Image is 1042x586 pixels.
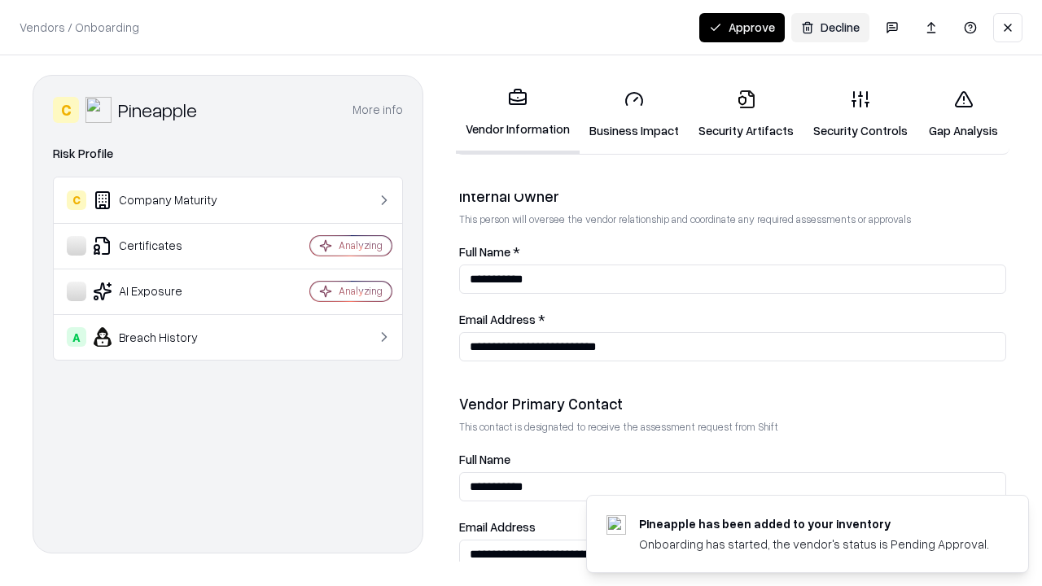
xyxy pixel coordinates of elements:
[118,97,197,123] div: Pineapple
[459,420,1006,434] p: This contact is designated to receive the assessment request from Shift
[459,453,1006,466] label: Full Name
[53,97,79,123] div: C
[459,521,1006,533] label: Email Address
[352,95,403,125] button: More info
[456,75,580,154] a: Vendor Information
[85,97,112,123] img: Pineapple
[459,313,1006,326] label: Email Address *
[459,246,1006,258] label: Full Name *
[791,13,869,42] button: Decline
[689,77,803,152] a: Security Artifacts
[67,190,86,210] div: C
[339,238,383,252] div: Analyzing
[917,77,1009,152] a: Gap Analysis
[803,77,917,152] a: Security Controls
[639,536,989,553] div: Onboarding has started, the vendor's status is Pending Approval.
[67,236,261,256] div: Certificates
[606,515,626,535] img: pineappleenergy.com
[67,282,261,301] div: AI Exposure
[459,394,1006,413] div: Vendor Primary Contact
[459,186,1006,206] div: Internal Owner
[339,284,383,298] div: Analyzing
[67,190,261,210] div: Company Maturity
[67,327,261,347] div: Breach History
[699,13,785,42] button: Approve
[67,327,86,347] div: A
[459,212,1006,226] p: This person will oversee the vendor relationship and coordinate any required assessments or appro...
[639,515,989,532] div: Pineapple has been added to your inventory
[20,19,139,36] p: Vendors / Onboarding
[53,144,403,164] div: Risk Profile
[580,77,689,152] a: Business Impact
